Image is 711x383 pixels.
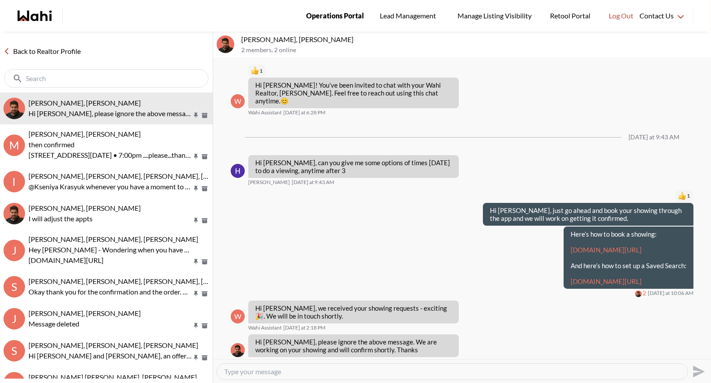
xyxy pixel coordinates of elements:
div: M [4,135,25,156]
button: Send [688,362,707,381]
p: 2 members , 2 online [241,46,707,54]
p: then confirmed [29,139,192,150]
span: 😊 [280,97,289,105]
button: Archive [200,112,209,119]
div: I [4,171,25,192]
span: 🎉 [255,312,264,320]
div: Message deleted [29,319,209,329]
p: Hi [PERSON_NAME], we received your showing requests - exciting . We will be in touch shortly. [255,304,452,320]
button: Pin [192,185,200,192]
span: 2 [643,290,646,297]
div: J [4,240,25,261]
span: Wahi Assistant [248,109,282,116]
p: [PERSON_NAME], [PERSON_NAME] [241,35,707,44]
button: Reactions: like [251,67,263,74]
a: Wahi homepage [18,11,52,21]
div: Hema Alageson, Faraz [4,98,25,119]
button: Archive [200,354,209,362]
p: @Kseniya Krasyuk whenever you have a moment to sign, it will be official! [29,181,192,192]
div: [DATE] at 9:43 AM [629,134,679,141]
div: W [231,94,245,108]
img: F [635,291,642,297]
div: Mahad Ahmed, Faraz [4,203,25,224]
time: 2025-08-22T18:18:03.584Z [283,324,325,331]
time: 2025-08-22T18:19:01.595Z [292,358,334,365]
p: Hi [PERSON_NAME], can you give me some options of times [DATE] to do a viewing, anytime after 3 [255,159,452,174]
p: [DOMAIN_NAME][URL] [29,255,192,266]
span: Retool Portal [550,10,593,21]
span: [PERSON_NAME] [248,179,290,186]
span: 1 [687,192,690,199]
button: Archive [200,322,209,330]
div: S [4,340,25,362]
div: Hema Alageson [231,164,245,178]
span: Log Out [609,10,633,21]
div: Reaction list [479,189,693,203]
div: W [231,309,245,323]
time: 2025-08-21T22:28:26.133Z [283,109,325,116]
p: And here’s how to set up a Saved Search: [571,262,686,270]
span: [PERSON_NAME], [PERSON_NAME] [29,99,141,107]
span: Wahi Assistant [248,324,282,331]
time: 2025-08-22T14:06:05.436Z [648,290,693,297]
div: J [4,308,25,330]
button: Archive [200,258,209,266]
p: I will adjust the appts [29,213,192,224]
p: Hi [PERSON_NAME]! You’ve been invited to chat with your Wahi Realtor, [PERSON_NAME]. Feel free to... [255,81,452,105]
p: Hi [PERSON_NAME], please ignore the above message. We are working on your showing and will confir... [29,108,192,119]
button: Pin [192,153,200,160]
button: Pin [192,258,200,266]
span: Manage Listing Visibility [455,10,534,21]
span: [PERSON_NAME], [PERSON_NAME] [29,309,141,317]
button: Pin [192,112,200,119]
img: H [4,98,25,119]
a: [DOMAIN_NAME][URL] [571,277,642,285]
span: 1 [260,67,263,74]
span: [PERSON_NAME], [PERSON_NAME] [29,204,141,212]
span: [PERSON_NAME], [PERSON_NAME] [29,130,141,138]
img: H [231,164,245,178]
img: M [4,203,25,224]
div: Reaction list [248,64,462,78]
button: Pin [192,354,200,362]
span: [PERSON_NAME], [PERSON_NAME], [PERSON_NAME] [29,235,198,243]
button: Pin [192,290,200,298]
a: [DOMAIN_NAME][URL] [571,246,642,254]
span: Lead Management [380,10,439,21]
div: S [4,276,25,298]
p: Here’s how to book a showing: [571,230,686,238]
button: Reactions: like [678,192,690,199]
button: Archive [200,153,209,160]
span: [PERSON_NAME], [PERSON_NAME], [PERSON_NAME] [29,341,198,349]
span: [PERSON_NAME], [PERSON_NAME], [PERSON_NAME], [PERSON_NAME] [29,277,256,285]
p: Hi [PERSON_NAME], please ignore the above message. We are working on your showing and will confir... [255,338,452,354]
button: Archive [200,217,209,224]
p: Hey [PERSON_NAME] - Wondering when you have a moment if you could give us a 5 star review and com... [29,245,192,255]
span: [PERSON_NAME] [PERSON_NAME], [PERSON_NAME] [29,373,197,381]
p: Hi [PERSON_NAME], just go ahead and book your showing through the app and we will work on getting... [490,206,686,222]
div: Hema Alageson, Faraz [217,35,234,53]
span: Operations Portal [306,10,364,21]
button: Archive [200,185,209,192]
time: 2025-08-22T13:43:10.027Z [292,179,334,186]
button: Pin [192,217,200,224]
p: Okay thank you for the confirmation and the order. We will see you at 3 pm at [STREET_ADDRESS][PE... [29,287,192,297]
p: Hi [PERSON_NAME] and [PERSON_NAME], an offer has been submitted for [STREET_ADDRESS]. If you’re s... [29,351,192,361]
input: Search [26,74,189,83]
p: [STREET_ADDRESS][DATE] • 7:00pm ....please...thanks [29,150,192,160]
div: Faraz Azam [231,343,245,357]
span: [PERSON_NAME] [248,358,290,365]
div: Faraz Azam [635,291,642,297]
img: F [231,343,245,357]
textarea: Type your message [224,367,680,376]
span: [PERSON_NAME], [PERSON_NAME], [PERSON_NAME], [PERSON_NAME] [29,172,256,180]
button: Pin [192,322,200,330]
